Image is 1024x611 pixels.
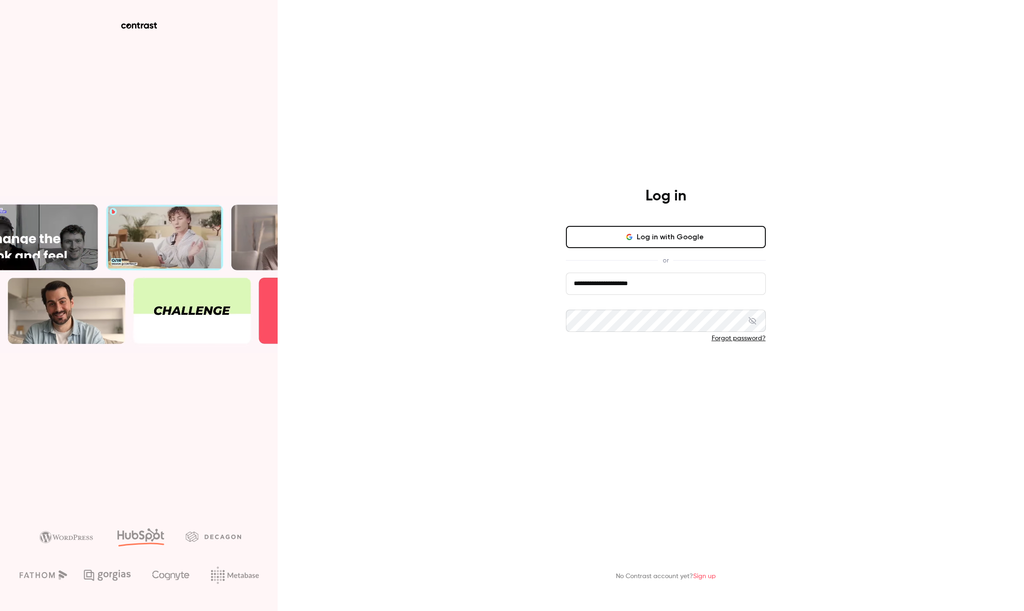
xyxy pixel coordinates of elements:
img: decagon [186,531,241,542]
span: or [658,256,673,265]
p: No Contrast account yet? [616,572,716,581]
a: Sign up [693,573,716,580]
button: Log in [566,358,766,380]
h4: Log in [645,187,686,206]
a: Forgot password? [712,335,766,342]
button: Log in with Google [566,226,766,248]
